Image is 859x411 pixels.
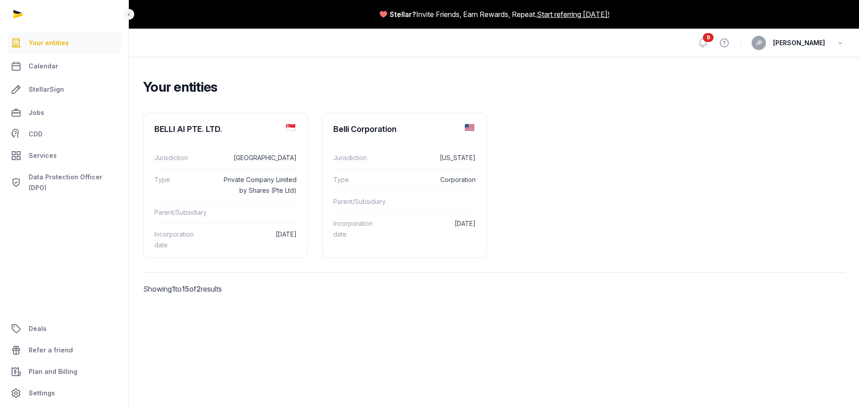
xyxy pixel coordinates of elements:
[395,153,476,163] dd: [US_STATE]
[7,55,121,77] a: Calendar
[143,273,308,305] p: Showing to of results
[29,38,69,48] span: Your entities
[182,284,189,293] span: 15
[216,229,297,250] dd: [DATE]
[7,339,121,361] a: Refer a friend
[154,207,208,218] dt: Parent/Subsidiary
[752,36,766,50] button: JP
[7,168,121,197] a: Data Protection Officer (DPO)
[154,124,222,135] div: BELLI AI PTE. LTD.
[333,196,387,207] dt: Parent/Subsidiary
[196,284,201,293] span: 2
[7,102,121,123] a: Jobs
[773,38,825,48] span: [PERSON_NAME]
[216,174,297,196] dd: Private Company Limited by Shares (Pte Ltd)
[7,145,121,166] a: Services
[7,32,121,54] a: Your entities
[537,9,609,20] a: Start referring [DATE]!
[333,174,387,185] dt: Type
[154,153,208,163] dt: Jurisdiction
[29,150,57,161] span: Services
[286,124,295,131] img: sg.png
[29,388,55,398] span: Settings
[29,61,58,72] span: Calendar
[29,172,118,193] span: Data Protection Officer (DPO)
[7,125,121,143] a: CDD
[7,382,121,404] a: Settings
[7,318,121,339] a: Deals
[216,153,297,163] dd: [GEOGRAPHIC_DATA]
[333,124,396,135] div: Belli Corporation
[390,9,416,20] span: Stellar?
[333,153,387,163] dt: Jurisdiction
[154,174,208,196] dt: Type
[465,124,474,131] img: us.png
[29,107,44,118] span: Jobs
[703,33,714,42] span: 9
[323,113,486,252] a: Belli CorporationJurisdiction[US_STATE]TypeCorporationParent/SubsidiaryIncorporation date[DATE]
[395,174,476,185] dd: Corporation
[7,361,121,382] a: Plan and Billing
[29,129,43,140] span: CDD
[29,345,73,356] span: Refer a friend
[144,113,307,263] a: BELLI AI PTE. LTD.Jurisdiction[GEOGRAPHIC_DATA]TypePrivate Company Limited by Shares (Pte Ltd)Par...
[29,366,77,377] span: Plan and Billing
[7,79,121,100] a: StellarSign
[154,229,208,250] dt: Incorporation date
[756,40,762,46] span: JP
[29,84,64,95] span: StellarSign
[333,218,387,240] dt: Incorporation date
[395,218,476,240] dd: [DATE]
[143,79,838,95] h2: Your entities
[172,284,175,293] span: 1
[29,323,47,334] span: Deals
